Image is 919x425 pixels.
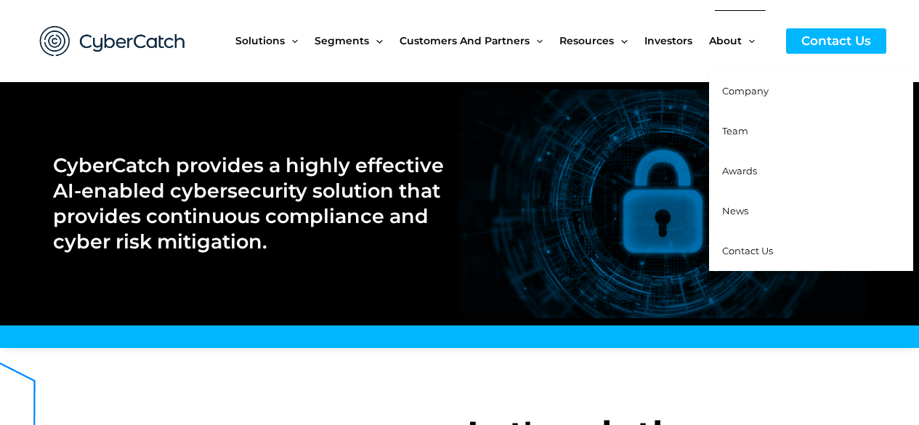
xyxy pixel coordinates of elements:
[614,10,627,71] span: Menu Toggle
[25,11,200,71] img: CyberCatch
[722,85,769,97] span: Company
[644,10,709,71] a: Investors
[709,191,913,231] a: News
[235,10,772,71] nav: Site Navigation: New Main Menu
[709,231,913,271] a: Contact Us
[235,10,285,71] span: Solutions
[400,10,530,71] span: Customers and Partners
[530,10,543,71] span: Menu Toggle
[722,165,757,177] span: Awards
[53,153,445,254] h2: CyberCatch provides a highly effective AI-enabled cybersecurity solution that provides continuous...
[722,205,748,216] span: News
[369,10,382,71] span: Menu Toggle
[742,10,755,71] span: Menu Toggle
[709,10,742,71] span: About
[722,125,748,137] span: Team
[285,10,298,71] span: Menu Toggle
[644,10,692,71] span: Investors
[786,28,886,54] a: Contact Us
[315,10,369,71] span: Segments
[722,245,773,256] span: Contact Us
[559,10,614,71] span: Resources
[709,71,913,111] a: Company
[709,111,913,151] a: Team
[709,151,913,191] a: Awards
